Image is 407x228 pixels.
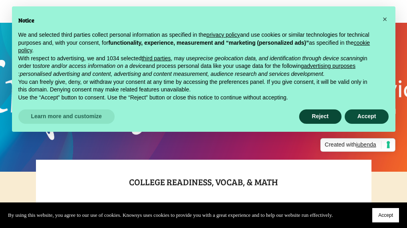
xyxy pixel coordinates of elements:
[345,109,389,124] button: Accept
[18,78,376,94] p: You can freely give, deny, or withdraw your consent at any time by accessing the preferences pane...
[320,138,395,152] a: Created withiubenda
[378,212,393,218] span: Accept
[18,55,376,78] p: With respect to advertising, we and 1034 selected , may use in order to and process personal data...
[18,109,115,124] button: Learn more and customize
[206,32,240,38] a: privacy policy
[57,174,351,203] h1: College readiness, Vocab, & Math
[195,55,363,61] em: precise geolocation data, and identification through device scanning
[18,94,376,102] p: Use the “Accept” button to consent. Use the “Reject” button or close this notice to continue with...
[18,40,370,54] a: cookie policy
[372,208,399,222] button: Accept
[18,16,376,25] h2: Notice
[108,40,309,46] strong: functionality, experience, measurement and “marketing (personalized ads)”
[299,109,341,124] button: Reject
[304,62,355,70] button: advertising purposes
[325,141,381,149] span: Created with
[356,141,376,148] span: iubenda
[8,211,333,220] p: By using this website, you agree to our use of cookies. Knowsys uses cookies to provide you with ...
[379,13,391,26] button: Close this notice
[141,55,171,63] button: third parties
[18,31,376,55] p: We and selected third parties collect personal information as specified in the and use cookies or...
[383,15,387,24] span: ×
[38,63,146,69] em: store and/or access information on a device
[20,71,324,77] em: personalised advertising and content, advertising and content measurement, audience research and ...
